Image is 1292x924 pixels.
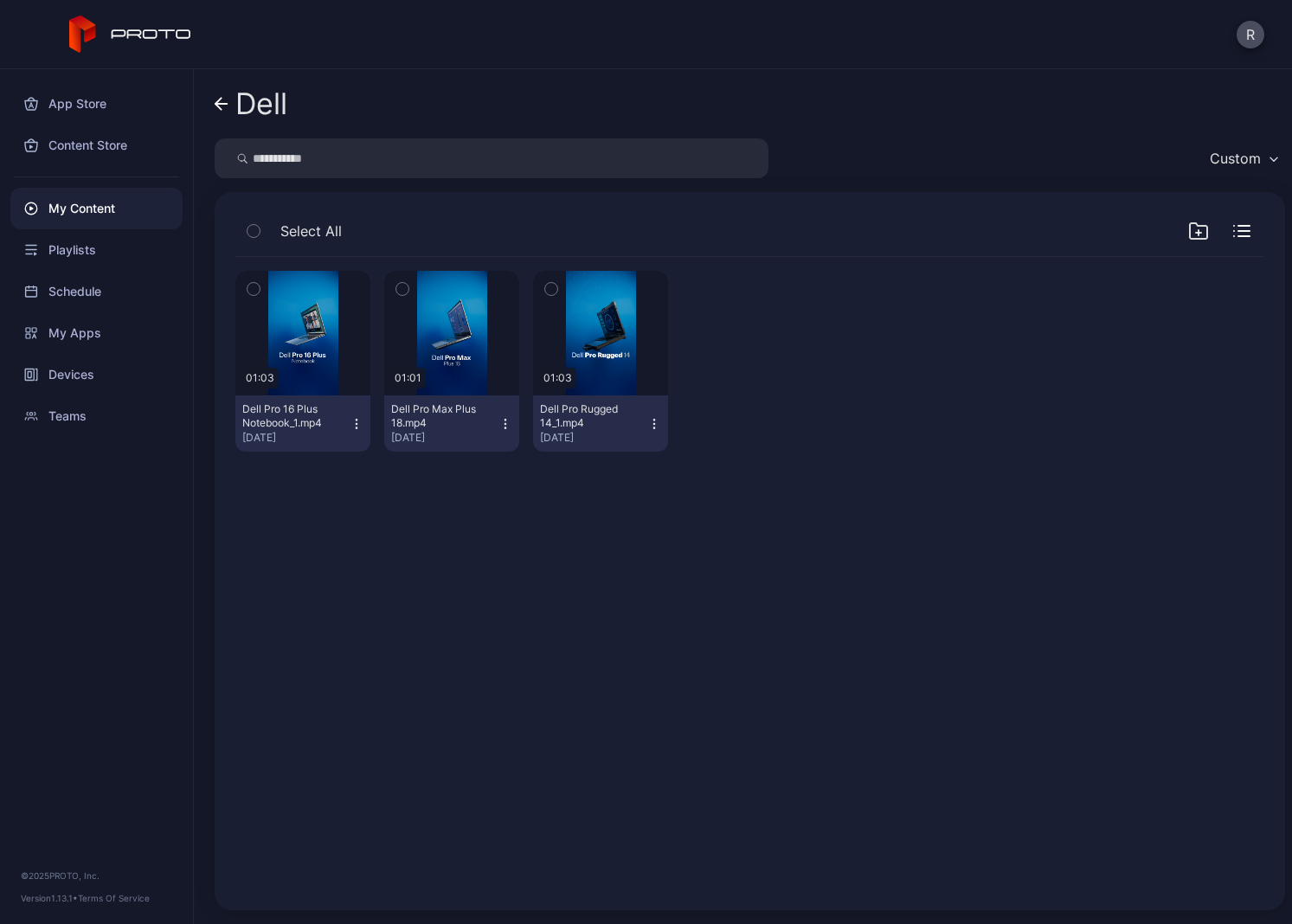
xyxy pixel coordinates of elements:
a: My Apps [10,312,183,354]
a: Devices [10,354,183,395]
a: Schedule [10,271,183,312]
div: Dell Pro Rugged 14_1.mp4 [540,402,635,430]
div: Dell Pro Max Plus 18.mp4 [391,402,486,430]
a: Teams [10,395,183,437]
div: © 2025 PROTO, Inc. [21,869,172,882]
div: Dell [235,87,287,120]
a: Playlists [10,229,183,271]
a: Dell [215,83,287,125]
button: R [1237,21,1264,48]
a: App Store [10,83,183,125]
div: [DATE] [540,431,647,445]
div: [DATE] [391,431,498,445]
button: Custom [1201,138,1285,178]
a: My Content [10,188,183,229]
span: Select All [280,221,342,241]
a: Terms Of Service [78,893,150,903]
button: Dell Pro Rugged 14_1.mp4[DATE] [533,395,668,452]
div: Dell Pro 16 Plus Notebook_1.mp4 [242,402,337,430]
div: Custom [1210,150,1261,167]
div: [DATE] [242,431,350,445]
button: Dell Pro Max Plus 18.mp4[DATE] [384,395,519,452]
button: Dell Pro 16 Plus Notebook_1.mp4[DATE] [235,395,370,452]
span: Version 1.13.1 • [21,893,78,903]
a: Content Store [10,125,183,166]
